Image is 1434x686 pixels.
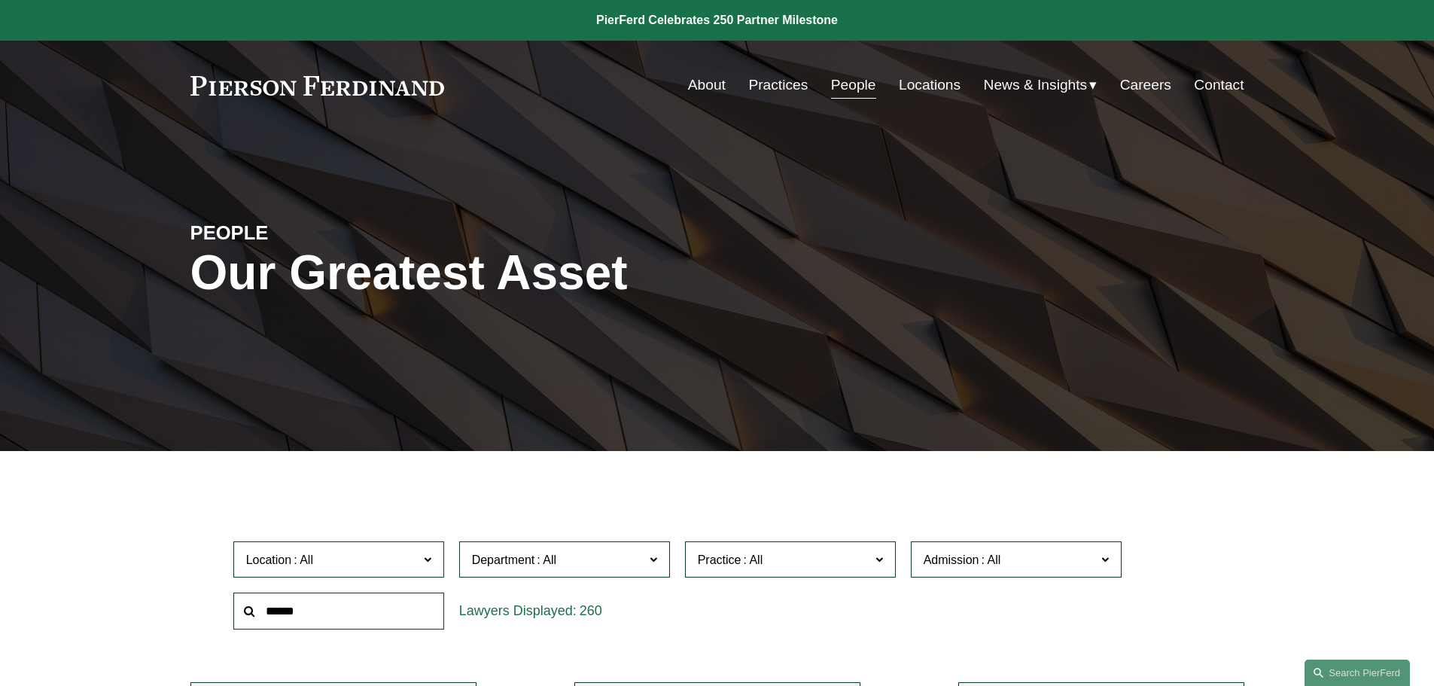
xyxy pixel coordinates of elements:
span: Admission [924,553,979,566]
a: About [688,71,726,99]
a: People [831,71,876,99]
a: folder dropdown [984,71,1098,99]
span: Location [246,553,292,566]
a: Contact [1194,71,1244,99]
span: News & Insights [984,72,1088,99]
a: Locations [899,71,961,99]
a: Search this site [1305,660,1410,686]
a: Practices [748,71,808,99]
span: Department [472,553,535,566]
h1: Our Greatest Asset [190,245,893,300]
span: 260 [580,603,602,618]
span: Practice [698,553,741,566]
h4: PEOPLE [190,221,454,245]
a: Careers [1120,71,1171,99]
